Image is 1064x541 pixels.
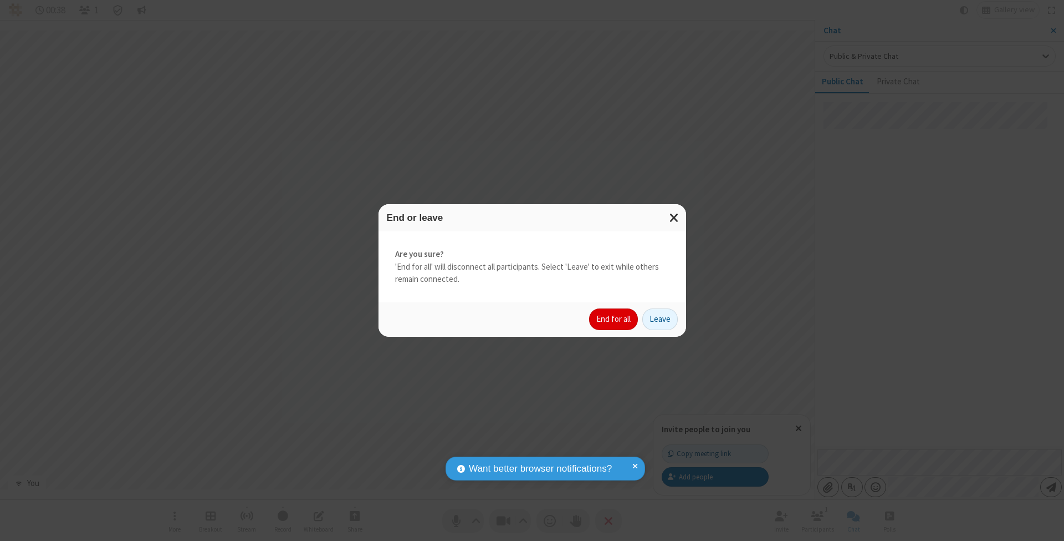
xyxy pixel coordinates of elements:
[395,248,669,261] strong: Are you sure?
[663,204,686,231] button: Close modal
[589,309,638,331] button: End for all
[642,309,678,331] button: Leave
[378,231,686,302] div: 'End for all' will disconnect all participants. Select 'Leave' to exit while others remain connec...
[387,213,678,223] h3: End or leave
[469,462,612,476] span: Want better browser notifications?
